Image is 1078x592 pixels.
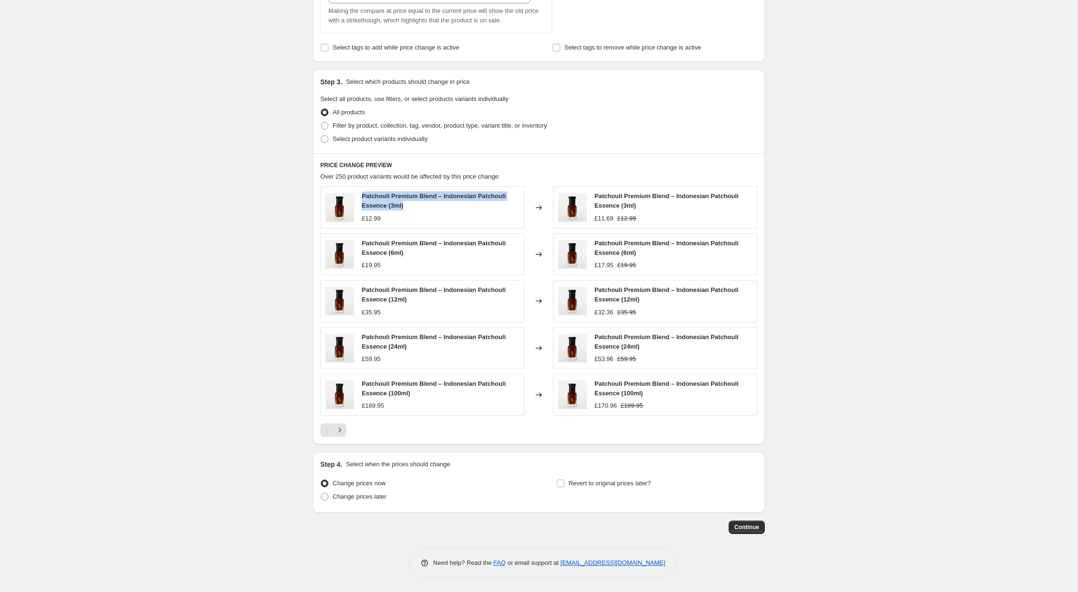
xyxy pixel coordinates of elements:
[433,559,494,566] span: Need help? Read the
[362,261,381,270] div: £19.95
[506,559,561,566] span: or email support at
[569,480,651,487] span: Revert to original prices later?
[594,192,739,209] span: Patchouli Premium Blend – Indonesian Patchouli Essence (3ml)
[320,95,508,102] span: Select all products, use filters, or select products variants individually
[561,559,665,566] a: [EMAIL_ADDRESS][DOMAIN_NAME]
[362,354,381,364] div: £59.95
[326,334,354,362] img: image_9e6dac06-fd31-4b9a-8cc2-771685991372_80x.jpg
[326,287,354,315] img: image_9e6dac06-fd31-4b9a-8cc2-771685991372_80x.jpg
[594,333,739,350] span: Patchouli Premium Blend – Indonesian Patchouli Essence (24ml)
[558,334,587,362] img: image_9e6dac06-fd31-4b9a-8cc2-771685991372_80x.jpg
[594,286,739,303] span: Patchouli Premium Blend – Indonesian Patchouli Essence (12ml)
[320,161,757,169] h6: PRICE CHANGE PREVIEW
[326,240,354,269] img: image_9e6dac06-fd31-4b9a-8cc2-771685991372_80x.jpg
[333,480,386,487] span: Change prices now
[333,109,365,116] span: All products
[594,354,613,364] div: £53.96
[617,308,636,317] strike: £35.95
[594,401,617,411] div: £170.96
[362,333,506,350] span: Patchouli Premium Blend – Indonesian Patchouli Essence (24ml)
[564,44,702,51] span: Select tags to remove while price change is active
[558,381,587,409] img: image_9e6dac06-fd31-4b9a-8cc2-771685991372_80x.jpg
[333,122,547,129] span: Filter by product, collection, tag, vendor, product type, variant title, or inventory
[346,77,470,87] p: Select which products should change in price
[362,380,506,397] span: Patchouli Premium Blend – Indonesian Patchouli Essence (100ml)
[594,240,739,256] span: Patchouli Premium Blend – Indonesian Patchouli Essence (6ml)
[494,559,506,566] a: FAQ
[320,77,342,87] h2: Step 3.
[362,401,384,411] div: £189.95
[320,423,346,437] nav: Pagination
[328,7,539,24] span: Making the compare at price equal to the current price will show the old price with a strikethoug...
[346,460,450,469] p: Select when the prices should change
[326,193,354,222] img: image_9e6dac06-fd31-4b9a-8cc2-771685991372_80x.jpg
[617,261,636,270] strike: £19.95
[362,240,506,256] span: Patchouli Premium Blend – Indonesian Patchouli Essence (6ml)
[594,261,613,270] div: £17.95
[333,423,346,437] button: Next
[320,173,500,180] span: Over 250 product variants would be affected by this price change:
[362,192,506,209] span: Patchouli Premium Blend – Indonesian Patchouli Essence (3ml)
[558,287,587,315] img: image_9e6dac06-fd31-4b9a-8cc2-771685991372_80x.jpg
[617,214,636,223] strike: £12.99
[594,380,739,397] span: Patchouli Premium Blend – Indonesian Patchouli Essence (100ml)
[558,193,587,222] img: image_9e6dac06-fd31-4b9a-8cc2-771685991372_80x.jpg
[333,135,427,142] span: Select product variants individually
[594,214,613,223] div: £11.69
[729,521,765,534] button: Continue
[362,308,381,317] div: £35.95
[326,381,354,409] img: image_9e6dac06-fd31-4b9a-8cc2-771685991372_80x.jpg
[734,523,759,531] span: Continue
[558,240,587,269] img: image_9e6dac06-fd31-4b9a-8cc2-771685991372_80x.jpg
[594,308,613,317] div: £32.36
[621,401,643,411] strike: £189.95
[320,460,342,469] h2: Step 4.
[333,493,386,500] span: Change prices later
[333,44,459,51] span: Select tags to add while price change is active
[362,286,506,303] span: Patchouli Premium Blend – Indonesian Patchouli Essence (12ml)
[617,354,636,364] strike: £59.95
[362,214,381,223] div: £12.99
